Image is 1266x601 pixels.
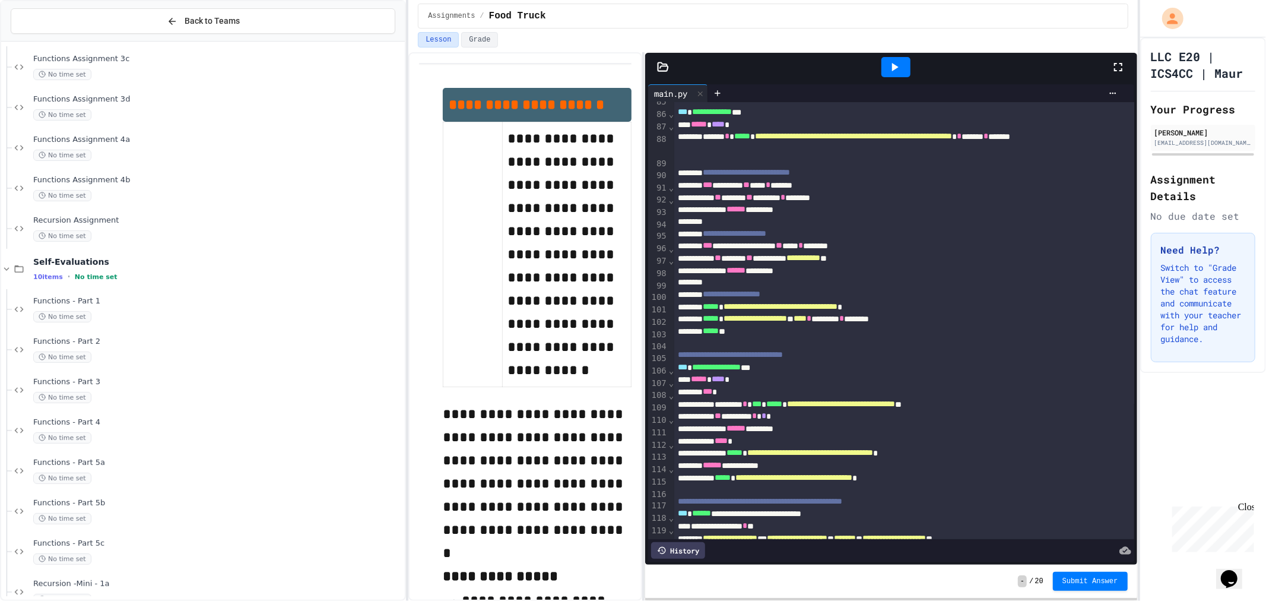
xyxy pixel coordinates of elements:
[1151,101,1256,118] h2: Your Progress
[648,353,668,365] div: 105
[33,135,402,145] span: Functions Assignment 4a
[648,121,668,134] div: 87
[648,476,668,489] div: 115
[1053,572,1128,591] button: Submit Answer
[1154,138,1252,147] div: [EMAIL_ADDRESS][DOMAIN_NAME]
[668,513,674,523] span: Fold line
[1151,209,1256,223] div: No due date set
[1029,577,1033,586] span: /
[33,473,91,484] span: No time set
[648,182,668,195] div: 91
[33,337,402,347] span: Functions - Part 2
[33,417,402,428] span: Functions - Part 4
[648,500,668,513] div: 117
[648,402,668,415] div: 109
[648,170,668,182] div: 90
[33,513,91,524] span: No time set
[648,268,668,280] div: 98
[33,311,91,322] span: No time set
[648,96,668,109] div: 85
[668,526,674,535] span: Fold line
[33,352,91,363] span: No time set
[648,378,668,390] div: 107
[648,230,668,243] div: 95
[648,329,668,341] div: 103
[648,194,668,207] div: 92
[648,439,668,452] div: 112
[668,256,674,265] span: Fold line
[185,15,240,27] span: Back to Teams
[33,296,402,306] span: Functions - Part 1
[489,9,546,23] span: Food Truck
[33,273,63,281] span: 10 items
[668,195,674,205] span: Fold line
[648,304,668,317] div: 101
[33,539,402,549] span: Functions - Part 5c
[648,451,668,464] div: 113
[11,8,395,34] button: Back to Teams
[33,230,91,242] span: No time set
[668,122,674,131] span: Fold line
[1151,48,1256,81] h1: LLC E20 | ICS4CC | Maur
[1216,553,1254,589] iframe: chat widget
[668,378,674,388] span: Fold line
[1161,262,1246,345] p: Switch to "Grade View" to access the chat feature and communicate with your teacher for help and ...
[668,440,674,450] span: Fold line
[33,553,91,565] span: No time set
[1154,127,1252,138] div: [PERSON_NAME]
[648,464,668,476] div: 114
[33,94,402,105] span: Functions Assignment 3d
[33,54,402,64] span: Functions Assignment 3c
[1167,502,1254,552] iframe: chat widget
[33,69,91,80] span: No time set
[418,32,459,48] button: Lesson
[33,257,402,267] span: Self-Evaluations
[33,175,402,185] span: Functions Assignment 4b
[648,415,668,427] div: 110
[428,11,475,21] span: Assignments
[648,134,668,159] div: 88
[33,498,402,508] span: Functions - Part 5b
[480,11,484,21] span: /
[668,109,674,119] span: Fold line
[648,219,668,231] div: 94
[648,525,668,537] div: 119
[648,109,668,121] div: 86
[668,183,674,192] span: Fold line
[33,458,402,468] span: Functions - Part 5a
[1018,575,1027,587] span: -
[1062,577,1118,586] span: Submit Answer
[648,87,693,100] div: main.py
[668,391,674,400] span: Fold line
[33,190,91,201] span: No time set
[648,489,668,501] div: 116
[648,207,668,219] div: 93
[648,280,668,292] div: 99
[651,542,705,559] div: History
[33,392,91,403] span: No time set
[33,432,91,444] span: No time set
[668,244,674,254] span: Fold line
[668,366,674,375] span: Fold line
[75,273,118,281] span: No time set
[1150,5,1186,32] div: My Account
[648,513,668,525] div: 118
[648,390,668,402] div: 108
[648,317,668,329] div: 102
[1161,243,1246,257] h3: Need Help?
[648,158,668,170] div: 89
[648,255,668,268] div: 97
[5,5,82,75] div: Chat with us now!Close
[648,365,668,378] div: 106
[33,109,91,121] span: No time set
[648,84,708,102] div: main.py
[33,216,402,226] span: Recursion Assignment
[648,427,668,439] div: 111
[68,272,70,281] span: •
[33,150,91,161] span: No time set
[668,415,674,425] span: Fold line
[668,464,674,474] span: Fold line
[461,32,498,48] button: Grade
[1151,171,1256,204] h2: Assignment Details
[648,537,668,550] div: 120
